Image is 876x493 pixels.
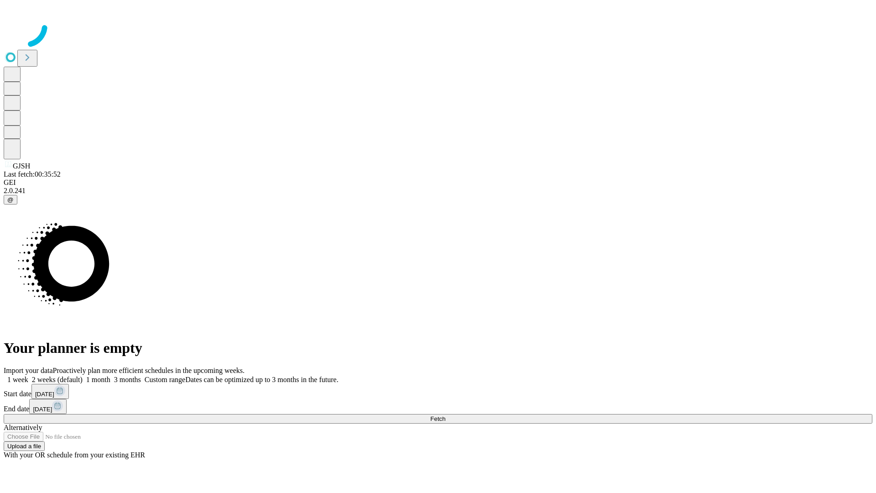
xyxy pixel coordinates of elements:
[4,414,872,424] button: Fetch
[4,367,53,374] span: Import your data
[430,415,445,422] span: Fetch
[35,391,54,398] span: [DATE]
[185,376,338,383] span: Dates can be optimized up to 3 months in the future.
[114,376,141,383] span: 3 months
[7,196,14,203] span: @
[29,399,67,414] button: [DATE]
[7,376,28,383] span: 1 week
[4,451,145,459] span: With your OR schedule from your existing EHR
[86,376,110,383] span: 1 month
[4,170,61,178] span: Last fetch: 00:35:52
[4,441,45,451] button: Upload a file
[4,424,42,431] span: Alternatively
[33,406,52,413] span: [DATE]
[31,384,69,399] button: [DATE]
[53,367,245,374] span: Proactively plan more efficient schedules in the upcoming weeks.
[145,376,185,383] span: Custom range
[4,340,872,357] h1: Your planner is empty
[4,187,872,195] div: 2.0.241
[4,195,17,205] button: @
[32,376,83,383] span: 2 weeks (default)
[4,178,872,187] div: GEI
[13,162,30,170] span: GJSH
[4,399,872,414] div: End date
[4,384,872,399] div: Start date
